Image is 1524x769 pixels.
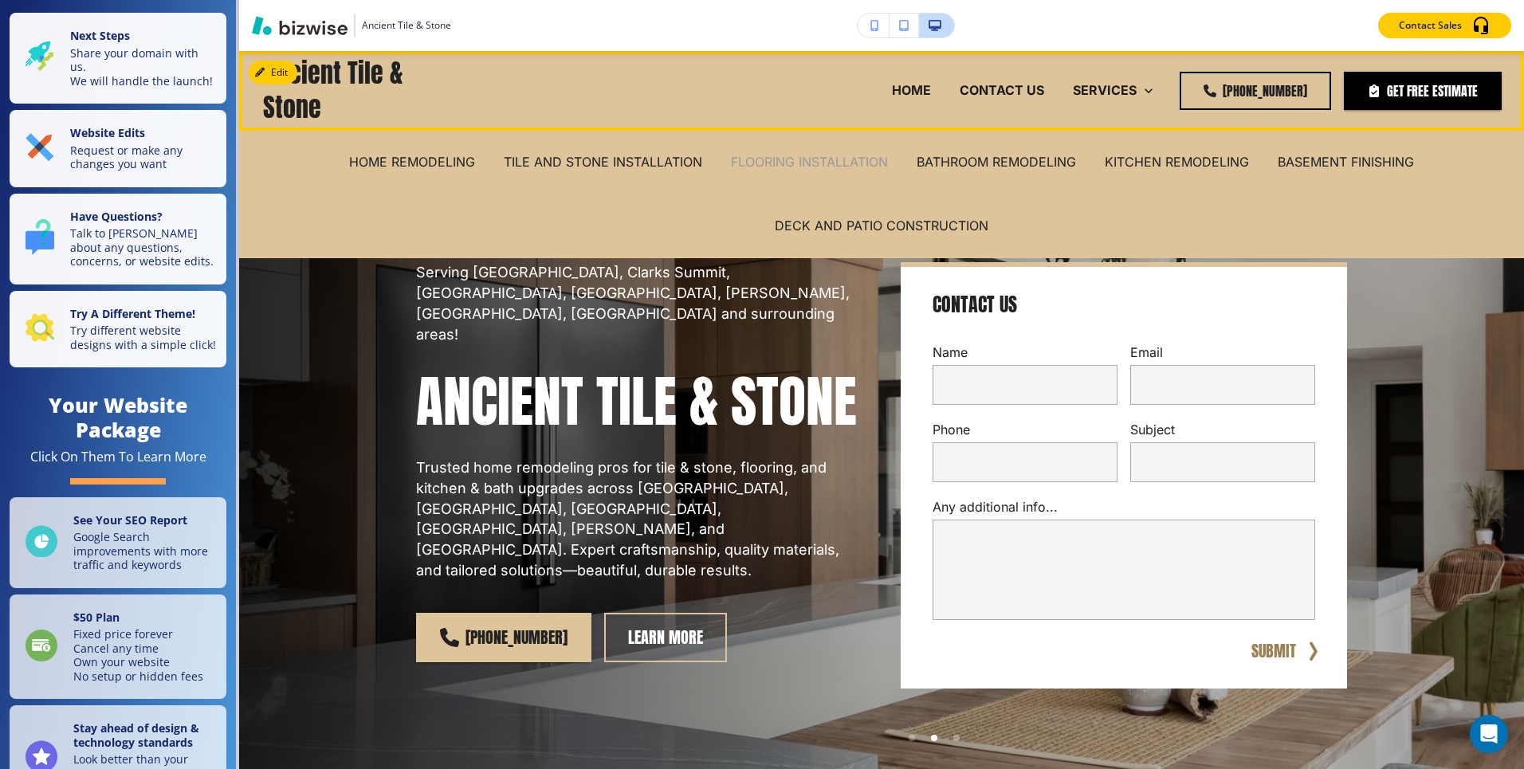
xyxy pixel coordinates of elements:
[252,14,451,37] button: Ancient Tile & Stone
[73,720,199,750] strong: Stay ahead of design & technology standards
[70,306,195,321] strong: Try A Different Theme!
[73,610,120,625] strong: $ 50 Plan
[249,61,297,84] button: Edit
[1180,72,1331,110] a: [PHONE_NUMBER]
[892,81,931,100] p: HOME
[933,292,1017,318] h4: Contact Us
[1344,72,1502,110] button: Get Free Estimate
[73,627,203,683] p: Fixed price forever Cancel any time Own your website No setup or hidden fees
[70,324,217,351] p: Try different website designs with a simple click!
[1470,715,1508,753] div: Open Intercom Messenger
[960,81,1044,100] p: CONTACT US
[933,421,1117,439] p: Phone
[1130,343,1315,362] p: Email
[10,13,226,104] button: Next StepsShare your domain with us.We will handle the launch!
[416,457,862,581] p: Trusted home remodeling pros for tile & stone, flooring, and kitchen & bath upgrades across [GEOG...
[1378,13,1511,38] button: Contact Sales
[933,343,1117,362] p: Name
[362,18,451,33] h3: Ancient Tile & Stone
[1248,639,1299,663] button: SUBMIT
[70,125,145,140] strong: Website Edits
[70,143,217,171] p: Request or make any changes you want
[70,209,163,224] strong: Have Questions?
[73,530,217,572] p: Google Search improvements with more traffic and keywords
[10,497,226,588] a: See Your SEO ReportGoogle Search improvements with more traffic and keywords
[1399,18,1462,33] p: Contact Sales
[10,291,226,368] button: Try A Different Theme!Try different website designs with a simple click!
[70,28,130,43] strong: Next Steps
[1073,81,1137,100] p: SERVICES
[416,613,591,662] a: [PHONE_NUMBER]
[73,512,187,528] strong: See Your SEO Report
[1130,421,1315,439] p: Subject
[70,226,217,269] p: Talk to [PERSON_NAME] about any questions, concerns, or website edits.
[10,110,226,187] button: Website EditsRequest or make any changes you want
[10,194,226,284] button: Have Questions?Talk to [PERSON_NAME] about any questions, concerns, or website edits.
[263,57,438,124] h4: Ancient Tile & Stone
[933,498,1315,516] p: Any additional info...
[604,613,727,662] button: Learn More
[10,393,226,442] h4: Your Website Package
[10,594,226,700] a: $50 PlanFixed price foreverCancel any timeOwn your websiteNo setup or hidden fees
[416,262,862,345] p: Serving [GEOGRAPHIC_DATA], Clarks Summit, [GEOGRAPHIC_DATA], [GEOGRAPHIC_DATA], [PERSON_NAME], [G...
[30,449,206,465] div: Click On Them To Learn More
[252,16,348,35] img: Bizwise Logo
[70,46,217,88] p: Share your domain with us. We will handle the launch!
[416,364,862,438] h1: Ancient Tile & Stone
